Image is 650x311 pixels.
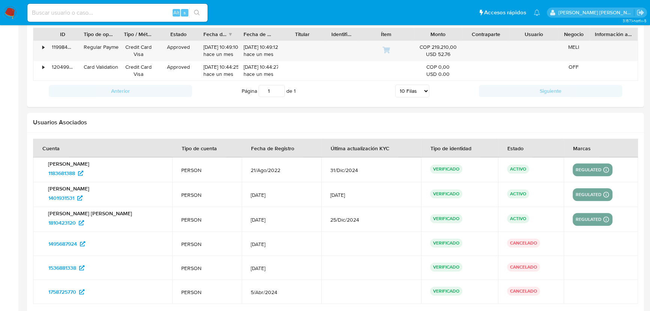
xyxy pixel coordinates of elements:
[33,119,638,126] h2: Usuarios Asociados
[27,8,208,18] input: Buscar usuario o caso...
[622,18,646,24] span: 3.157.1-hotfix-5
[173,9,179,16] span: Alt
[636,9,644,17] a: Salir
[484,9,526,17] span: Accesos rápidos
[558,9,634,16] p: leonardo.alvarezortiz@mercadolibre.com.co
[184,9,186,16] span: s
[534,9,540,16] a: Notificaciones
[189,8,205,18] button: search-icon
